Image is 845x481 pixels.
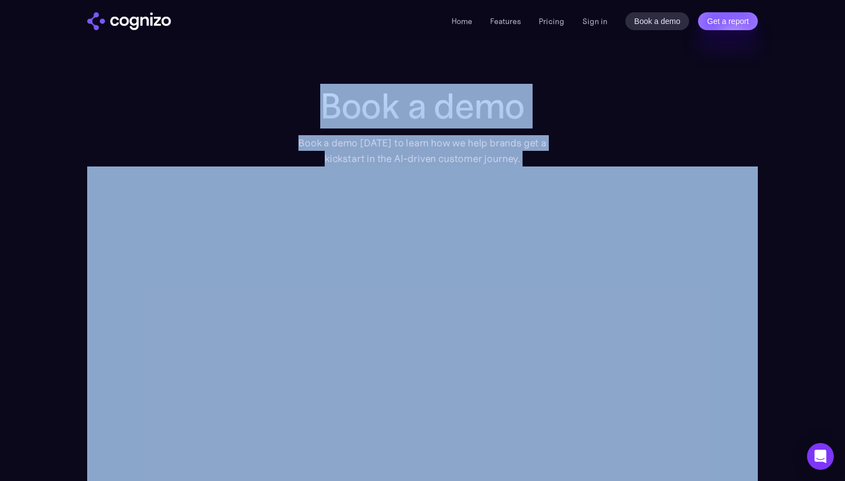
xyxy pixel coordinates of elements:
[625,12,690,30] a: Book a demo
[582,15,607,28] a: Sign in
[490,16,521,26] a: Features
[539,16,564,26] a: Pricing
[283,135,562,166] div: Book a demo [DATE] to learn how we help brands get a kickstart in the AI-driven customer journey.
[283,86,562,126] h1: Book a demo
[452,16,472,26] a: Home
[807,443,834,470] div: Open Intercom Messenger
[87,12,171,30] img: cognizo logo
[87,12,171,30] a: home
[698,12,758,30] a: Get a report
